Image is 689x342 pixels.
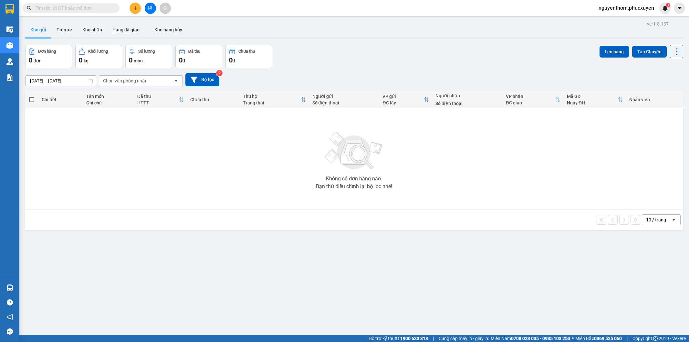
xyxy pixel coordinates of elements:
[435,93,499,98] div: Người nhận
[506,100,555,105] div: ĐC giao
[134,91,187,108] th: Toggle SortBy
[312,94,376,99] div: Người gửi
[593,4,659,12] span: nguyenthom.phucxuyen
[646,217,666,223] div: 10 / trang
[7,314,13,320] span: notification
[5,4,14,14] img: logo-vxr
[25,45,72,68] button: Đơn hàng0đơn
[567,100,618,105] div: Ngày ĐH
[382,94,424,99] div: VP gửi
[653,336,658,341] span: copyright
[233,58,235,63] span: đ
[647,20,669,27] div: ver 1.8.137
[567,94,618,99] div: Mã GD
[506,94,555,99] div: VP nhận
[179,56,183,64] span: 0
[439,335,489,342] span: Cung cấp máy in - giấy in:
[7,328,13,335] span: message
[145,3,156,14] button: file-add
[382,100,424,105] div: ĐC lấy
[322,128,386,174] img: svg+xml;base64,PHN2ZyBjbGFzcz0ibGlzdC1wbHVnX19zdmciIHhtbG5zPSJodHRwOi8vd3d3LnczLm9yZy8yMDAwL3N2Zy...
[107,22,145,37] button: Hàng đã giao
[86,94,130,99] div: Tên món
[503,91,564,108] th: Toggle SortBy
[160,3,171,14] button: aim
[629,97,680,102] div: Nhân viên
[154,27,182,32] span: Kho hàng hủy
[163,6,167,10] span: aim
[627,335,628,342] span: |
[25,22,51,37] button: Kho gửi
[188,49,200,54] div: Đã thu
[677,5,683,11] span: caret-down
[38,49,56,54] div: Đơn hàng
[130,3,141,14] button: plus
[77,22,107,37] button: Kho nhận
[674,3,685,14] button: caret-down
[7,299,13,305] span: question-circle
[75,45,122,68] button: Khối lượng0kg
[243,94,300,99] div: Thu hộ
[36,5,112,12] input: Tìm tên, số ĐT hoặc mã đơn
[326,176,382,181] div: Không có đơn hàng nào.
[400,336,428,341] strong: 1900 633 818
[175,45,222,68] button: Đã thu0đ
[125,45,172,68] button: Số lượng0món
[138,49,155,54] div: Số lượng
[103,78,148,84] div: Chọn văn phòng nhận
[42,97,80,102] div: Chi tiết
[137,100,179,105] div: HTTT
[6,58,13,65] img: warehouse-icon
[225,45,272,68] button: Chưa thu0đ
[88,49,108,54] div: Khối lượng
[51,22,77,37] button: Trên xe
[243,100,300,105] div: Trạng thái
[134,58,143,63] span: món
[133,6,138,10] span: plus
[34,58,42,63] span: đơn
[173,78,179,83] svg: open
[316,184,392,189] div: Bạn thử điều chỉnh lại bộ lọc nhé!
[662,5,668,11] img: icon-new-feature
[183,58,185,63] span: đ
[238,49,255,54] div: Chưa thu
[6,42,13,49] img: warehouse-icon
[511,336,570,341] strong: 0708 023 035 - 0935 103 250
[435,101,499,106] div: Số điện thoại
[216,70,223,76] sup: 2
[229,56,233,64] span: 0
[564,91,626,108] th: Toggle SortBy
[79,56,82,64] span: 0
[148,6,152,10] span: file-add
[671,217,676,222] svg: open
[572,337,574,340] span: ⚪️
[600,46,629,58] button: Lên hàng
[240,91,309,108] th: Toggle SortBy
[666,3,670,7] sup: 3
[29,56,32,64] span: 0
[491,335,570,342] span: Miền Nam
[27,6,31,10] span: search
[190,97,237,102] div: Chưa thu
[312,100,376,105] div: Số điện thoại
[6,26,13,33] img: warehouse-icon
[185,73,219,86] button: Bộ lọc
[86,100,130,105] div: Ghi chú
[137,94,179,99] div: Đã thu
[129,56,132,64] span: 0
[594,336,622,341] strong: 0369 525 060
[26,76,96,86] input: Select a date range.
[575,335,622,342] span: Miền Bắc
[433,335,434,342] span: |
[632,46,667,58] button: Tạo Chuyến
[84,58,89,63] span: kg
[6,74,13,81] img: solution-icon
[379,91,432,108] th: Toggle SortBy
[6,284,13,291] img: warehouse-icon
[369,335,428,342] span: Hỗ trợ kỹ thuật:
[667,3,669,7] span: 3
